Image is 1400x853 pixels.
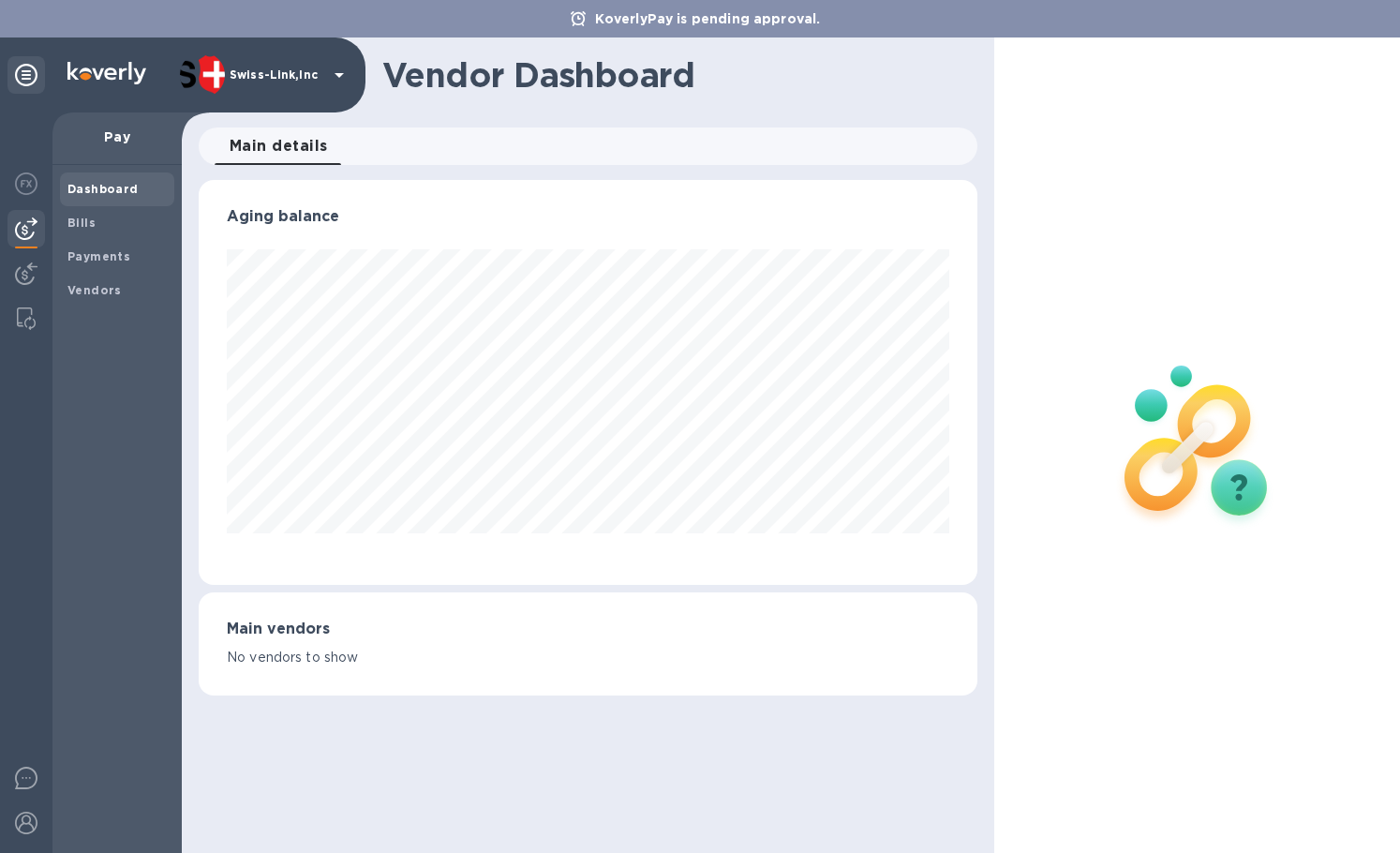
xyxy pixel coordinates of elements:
[227,621,949,638] h3: Main vendors
[15,172,37,195] img: Foreign exchange
[586,9,830,28] p: KoverlyPay is pending approval.
[67,249,130,263] b: Payments
[67,127,167,146] p: Pay
[230,133,328,159] span: Main details
[67,283,122,297] b: Vendors
[67,182,139,196] b: Dashboard
[67,216,96,230] b: Bills
[7,56,45,94] div: Unpin categories
[1306,763,1400,853] iframe: Chat Widget
[230,68,323,82] p: Swiss-Link,Inc
[227,648,949,667] p: No vendors to show
[227,208,949,226] h3: Aging balance
[67,62,146,84] img: Logo
[382,55,964,95] h1: Vendor Dashboard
